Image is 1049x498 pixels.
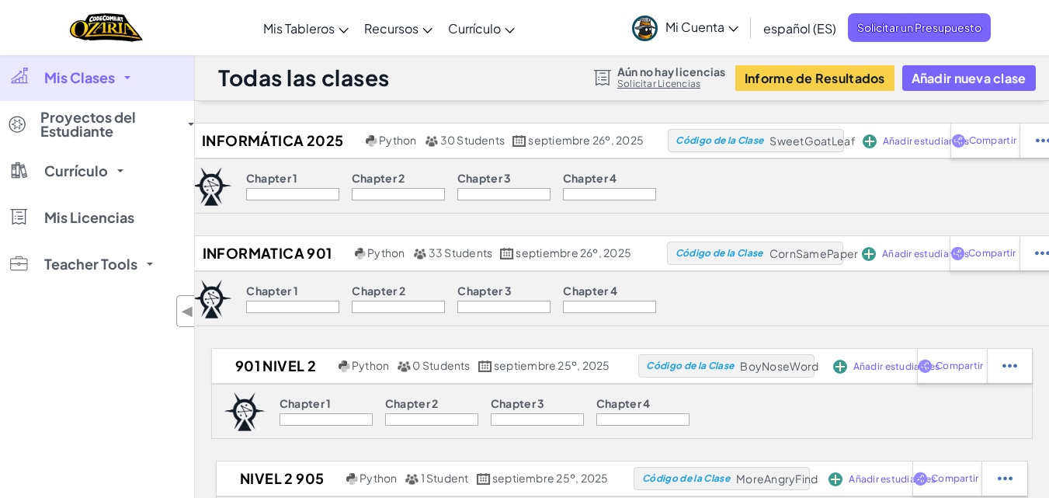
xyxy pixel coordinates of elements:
a: Mi Cuenta [624,3,746,52]
span: MoreAngryFind [736,472,818,486]
h2: NIVEL 2 905 [217,467,342,490]
img: python.png [366,135,377,147]
img: IconStudentEllipsis.svg [998,472,1013,486]
span: Mi Cuenta [665,19,738,35]
img: Home [70,12,142,44]
span: Código de la Clase [646,361,734,371]
p: Chapter 4 [563,284,617,297]
h1: Todas las clases [218,63,390,92]
span: Compartir [931,474,978,483]
span: Compartir [936,361,983,371]
img: IconAddStudents.svg [833,360,847,374]
span: 1 Student [421,471,469,485]
img: IconAddStudents.svg [862,247,876,261]
img: calendar.svg [477,473,491,485]
span: Compartir [969,136,1016,145]
img: python.png [355,248,366,259]
img: logo [190,167,232,206]
img: python.png [339,360,350,372]
img: IconShare_Purple.svg [913,472,928,486]
span: Currículo [44,164,108,178]
img: IconStudentEllipsis.svg [1002,359,1017,373]
span: Compartir [968,249,1016,258]
p: Chapter 1 [246,284,298,297]
img: IconShare_Purple.svg [918,359,933,373]
button: Añadir nueva clase [902,65,1036,91]
p: Chapter 3 [457,284,512,297]
a: Solicitar un Presupuesto [848,13,991,42]
img: IconAddStudents.svg [863,134,877,148]
span: Mis Licencias [44,211,134,225]
span: español (ES) [763,20,836,37]
a: INFORMATICA 901 Python 33 Students septiembre 26º, 2025 [179,242,668,265]
a: Recursos [356,7,440,49]
span: ◀ [181,300,194,322]
a: Mis Tableros [255,7,356,49]
h2: INFORMATICA 901 [179,242,351,265]
img: MultipleUsers.png [405,473,419,485]
span: Código de la Clase [676,136,763,145]
span: Añadir estudiantes [882,249,969,259]
span: Añadir estudiantes [849,475,936,484]
a: Currículo [440,7,523,49]
span: Python [360,471,397,485]
img: IconShare_Purple.svg [950,246,965,260]
span: SweetGoatLeaf [769,134,855,148]
span: Aún no hay licencias [617,65,726,78]
img: IconShare_Purple.svg [951,134,966,148]
a: NIVEL 2 905 Python 1 Student septiembre 25º, 2025 [217,467,634,490]
span: Añadir estudiantes [853,362,940,371]
img: MultipleUsers.png [413,248,427,259]
img: calendar.svg [512,135,526,147]
p: Chapter 2 [352,284,405,297]
span: Python [379,133,416,147]
span: Recursos [364,20,419,37]
p: Chapter 3 [457,172,512,184]
p: Chapter 1 [246,172,298,184]
span: Python [352,358,389,372]
img: logo [191,280,233,319]
span: 0 Students [412,358,470,372]
p: Chapter 2 [385,397,439,409]
img: IconAddStudents.svg [828,472,842,486]
span: 33 Students [429,246,493,259]
span: septiembre 26º, 2025 [528,133,644,147]
p: Chapter 4 [596,397,651,409]
a: INFORMÁTICA 2025 Python 30 Students septiembre 26º, 2025 [179,129,667,152]
a: Ozaria by CodeCombat logo [70,12,142,44]
span: Python [367,246,405,259]
img: MultipleUsers.png [397,360,411,372]
a: español (ES) [755,7,844,49]
img: calendar.svg [478,360,492,372]
span: Código de la Clase [642,474,730,483]
span: septiembre 25º, 2025 [492,471,609,485]
p: Chapter 4 [563,172,617,184]
span: Mis Tableros [263,20,335,37]
span: septiembre 25º, 2025 [494,358,610,372]
span: Proyectos del Estudiante [40,110,179,138]
span: Añadir estudiantes [883,137,970,146]
span: BoyNoseWord [740,359,818,373]
p: Chapter 1 [280,397,332,409]
span: Teacher Tools [44,257,137,271]
img: calendar.svg [500,248,514,259]
p: Chapter 2 [352,172,405,184]
a: 901 nivel 2 Python 0 Students septiembre 25º, 2025 [212,354,638,378]
h2: INFORMÁTICA 2025 [179,129,362,152]
span: Currículo [448,20,501,37]
span: CornSamePaper [769,246,858,260]
button: Informe de Resultados [735,65,894,91]
span: septiembre 26º, 2025 [516,246,631,259]
span: Código de la Clase [676,249,763,258]
img: MultipleUsers.png [425,135,439,147]
h2: 901 nivel 2 [212,354,335,378]
span: Mis Clases [44,71,115,85]
img: python.png [346,473,358,485]
span: 30 Students [440,133,505,147]
img: avatar [632,16,658,41]
a: Solicitar Licencias [617,78,726,90]
p: Chapter 3 [491,397,545,409]
img: logo [224,392,266,431]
